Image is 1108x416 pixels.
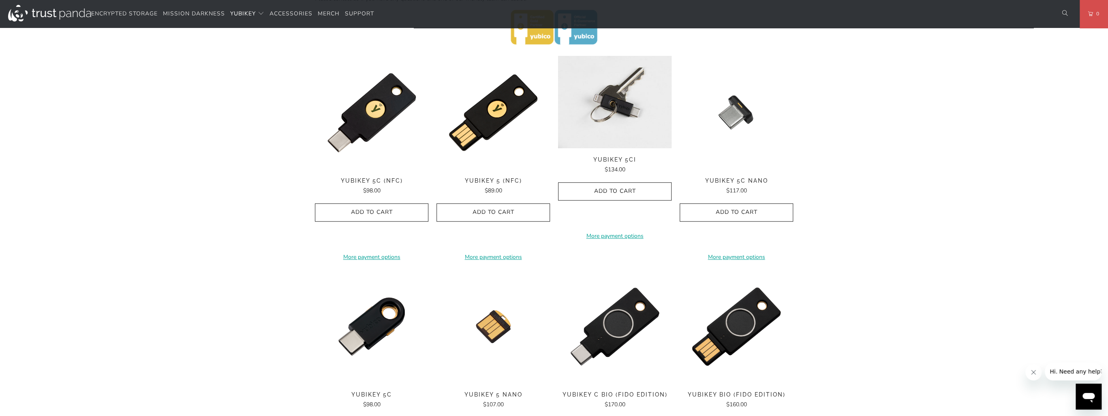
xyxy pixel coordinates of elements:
a: YubiKey 5Ci - Trust Panda YubiKey 5Ci - Trust Panda [558,56,672,148]
span: 0 [1093,9,1099,18]
nav: Translation missing: en.navigation.header.main_nav [91,4,374,23]
span: YubiKey 5Ci [558,156,672,163]
a: YubiKey 5C (NFC) $98.00 [315,177,428,195]
summary: YubiKey [230,4,264,23]
a: YubiKey 5Ci $134.00 [558,156,672,174]
span: Add to Cart [567,188,663,195]
a: More payment options [680,253,793,262]
a: Accessories [270,4,312,23]
span: $98.00 [363,401,381,408]
a: YubiKey 5C (NFC) - Trust Panda YubiKey 5C (NFC) - Trust Panda [315,56,428,169]
img: YubiKey 5C (NFC) - Trust Panda [315,56,428,169]
span: $117.00 [726,187,747,194]
span: YubiKey [230,10,256,17]
button: Add to Cart [680,203,793,222]
a: More payment options [315,253,428,262]
a: YubiKey 5C $98.00 [315,391,428,409]
span: YubiKey 5C [315,391,428,398]
span: Add to Cart [688,209,785,216]
span: $160.00 [726,401,747,408]
a: YubiKey 5 (NFC) $89.00 [436,177,550,195]
img: Trust Panda Australia [8,5,91,21]
span: Accessories [270,10,312,17]
img: YubiKey 5Ci - Trust Panda [558,56,672,148]
span: YubiKey Bio (FIDO Edition) [680,391,793,398]
span: Support [345,10,374,17]
span: YubiKey 5 Nano [436,391,550,398]
img: YubiKey 5C - Trust Panda [315,270,428,383]
a: More payment options [558,232,672,241]
span: $134.00 [605,166,625,173]
button: Add to Cart [315,203,428,222]
span: $89.00 [485,187,502,194]
span: Merch [318,10,340,17]
img: YubiKey Bio (FIDO Edition) - Trust Panda [680,270,793,383]
span: $170.00 [605,401,625,408]
a: Merch [318,4,340,23]
button: Add to Cart [436,203,550,222]
a: YubiKey C Bio (FIDO Edition) - Trust Panda YubiKey C Bio (FIDO Edition) - Trust Panda [558,270,672,383]
span: $98.00 [363,187,381,194]
iframe: Button to launch messaging window [1076,384,1102,410]
span: $107.00 [483,401,504,408]
a: Mission Darkness [163,4,225,23]
a: YubiKey 5C Nano $117.00 [680,177,793,195]
img: YubiKey 5 Nano - Trust Panda [436,270,550,383]
a: YubiKey Bio (FIDO Edition) - Trust Panda YubiKey Bio (FIDO Edition) - Trust Panda [680,270,793,383]
img: YubiKey C Bio (FIDO Edition) - Trust Panda [558,270,672,383]
span: YubiKey C Bio (FIDO Edition) [558,391,672,398]
span: Add to Cart [323,209,420,216]
iframe: Close message [1025,364,1042,380]
iframe: Message from company [1045,363,1102,380]
span: YubiKey 5C (NFC) [315,177,428,184]
a: YubiKey 5 Nano $107.00 [436,391,550,409]
a: YubiKey Bio (FIDO Edition) $160.00 [680,391,793,409]
button: Add to Cart [558,182,672,201]
span: Encrypted Storage [91,10,158,17]
span: YubiKey 5C Nano [680,177,793,184]
a: YubiKey 5C Nano - Trust Panda YubiKey 5C Nano - Trust Panda [680,56,793,169]
a: YubiKey 5 Nano - Trust Panda YubiKey 5 Nano - Trust Panda [436,270,550,383]
a: YubiKey 5 (NFC) - Trust Panda YubiKey 5 (NFC) - Trust Panda [436,56,550,169]
a: Encrypted Storage [91,4,158,23]
a: Support [345,4,374,23]
img: YubiKey 5C Nano - Trust Panda [680,56,793,169]
span: Mission Darkness [163,10,225,17]
span: YubiKey 5 (NFC) [436,177,550,184]
a: More payment options [436,253,550,262]
span: Add to Cart [445,209,541,216]
a: YubiKey C Bio (FIDO Edition) $170.00 [558,391,672,409]
span: Hi. Need any help? [5,6,58,12]
img: YubiKey 5 (NFC) - Trust Panda [436,56,550,169]
a: YubiKey 5C - Trust Panda YubiKey 5C - Trust Panda [315,270,428,383]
